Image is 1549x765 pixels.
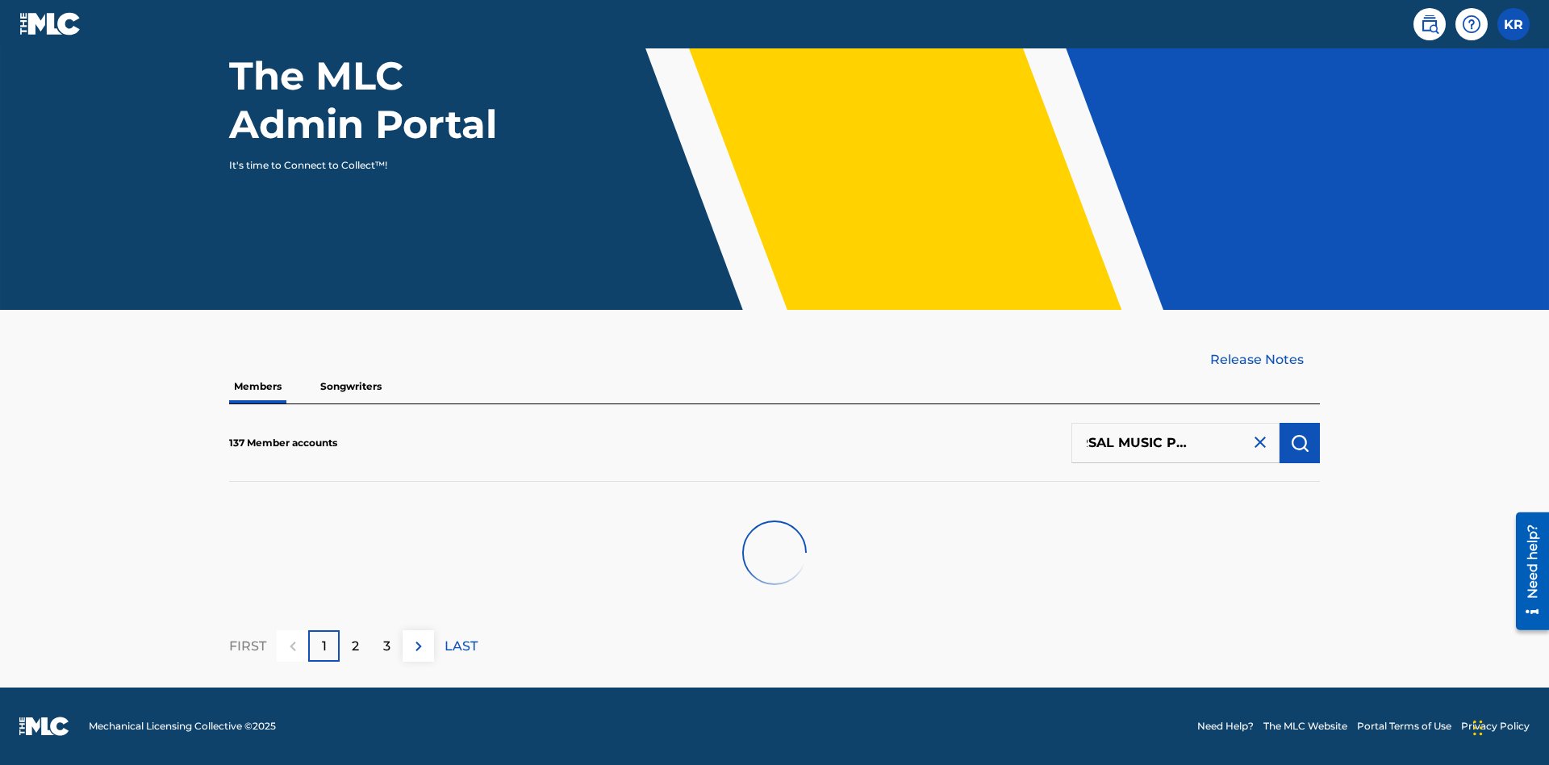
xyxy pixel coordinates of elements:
[229,158,509,173] p: It's time to Connect to Collect™!
[1357,719,1451,734] a: Portal Terms of Use
[1468,688,1549,765] iframe: Chat Widget
[229,637,266,656] p: FIRST
[1071,423,1280,463] input: Search Members
[1455,8,1488,40] div: Help
[1263,719,1347,734] a: The MLC Website
[1473,704,1483,752] div: Drag
[1413,8,1446,40] a: Public Search
[229,3,531,148] h1: Welcome to The MLC Admin Portal
[315,370,386,403] p: Songwriters
[19,12,81,36] img: MLC Logo
[732,510,818,596] img: preloader
[19,717,69,736] img: logo
[229,436,337,450] p: 137 Member accounts
[1210,350,1320,370] a: Release Notes
[1420,15,1439,34] img: search
[1461,719,1530,734] a: Privacy Policy
[409,637,428,656] img: right
[89,719,276,734] span: Mechanical Licensing Collective © 2025
[1250,433,1270,452] img: close
[445,637,478,656] p: LAST
[1497,8,1530,40] div: User Menu
[1290,433,1309,453] img: Search Works
[352,637,359,656] p: 2
[383,637,390,656] p: 3
[1462,15,1481,34] img: help
[229,370,286,403] p: Members
[322,637,327,656] p: 1
[1504,506,1549,638] iframe: Resource Center
[1197,719,1254,734] a: Need Help?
